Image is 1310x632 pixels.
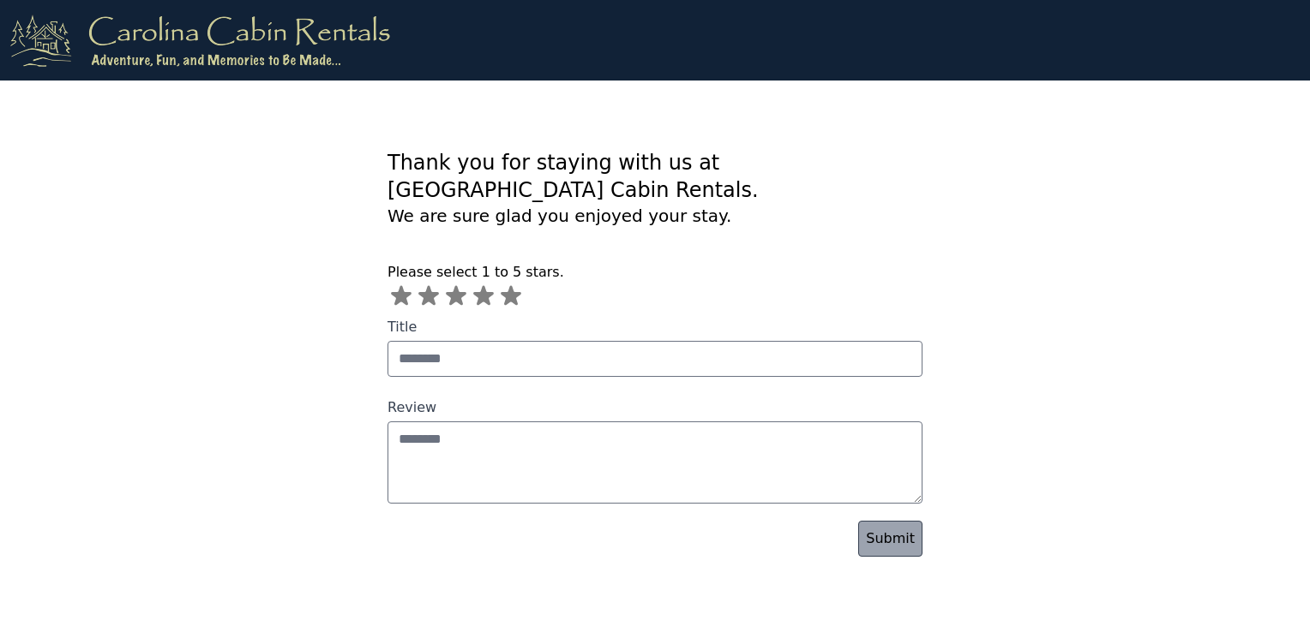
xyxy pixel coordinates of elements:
[388,319,417,335] span: Title
[388,149,922,204] h1: Thank you for staying with us at [GEOGRAPHIC_DATA] Cabin Rentals.
[388,421,922,504] textarea: Review
[388,399,436,415] span: Review
[10,14,390,67] img: logo.png
[388,204,922,241] p: We are sure glad you enjoyed your stay.
[388,262,922,283] p: Please select 1 to 5 stars.
[388,341,922,377] input: Title
[858,521,922,557] a: Submit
